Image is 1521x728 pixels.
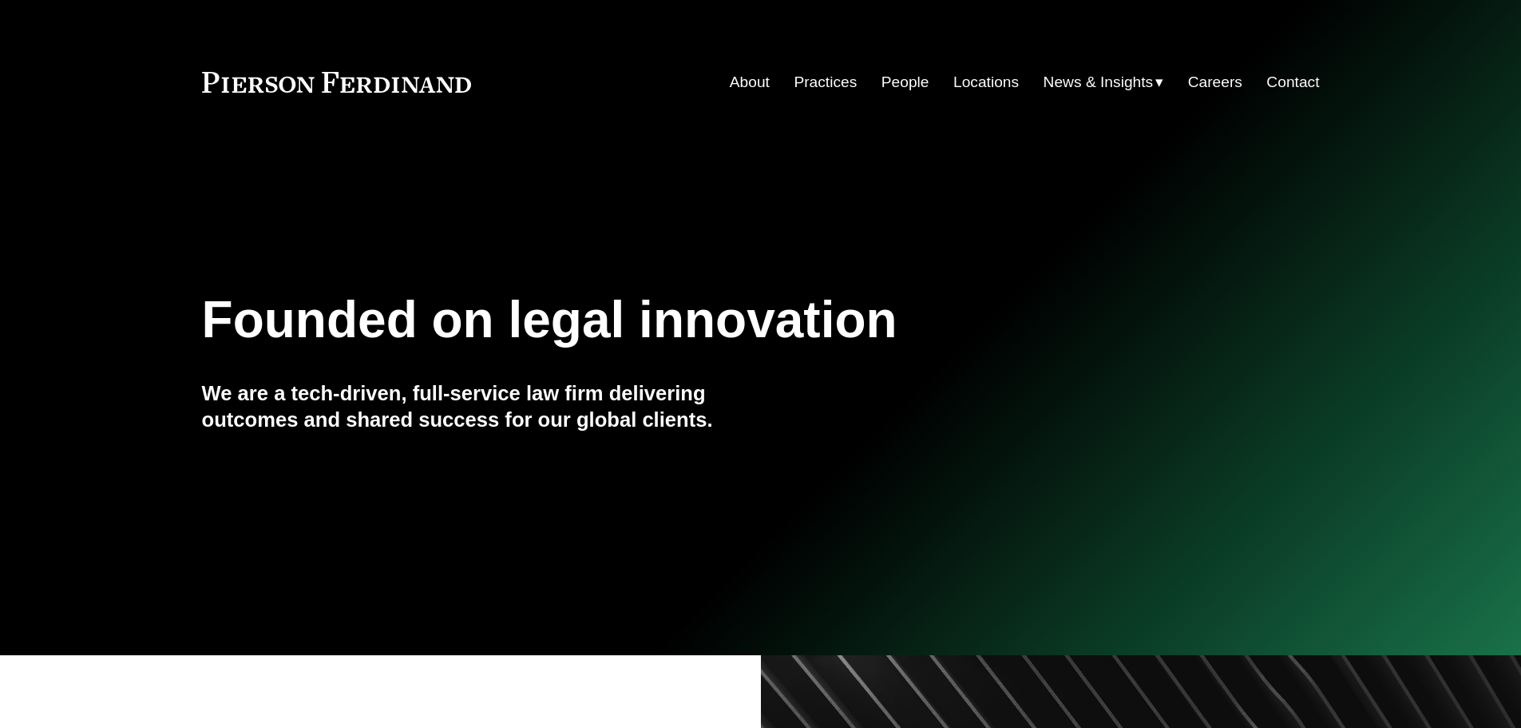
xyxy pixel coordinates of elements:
span: News & Insights [1044,69,1154,97]
a: Careers [1188,67,1242,97]
h4: We are a tech-driven, full-service law firm delivering outcomes and shared success for our global... [202,380,761,432]
a: Contact [1266,67,1319,97]
a: folder dropdown [1044,67,1164,97]
a: About [730,67,770,97]
a: Locations [953,67,1019,97]
a: Practices [794,67,857,97]
h1: Founded on legal innovation [202,291,1134,349]
a: People [881,67,929,97]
